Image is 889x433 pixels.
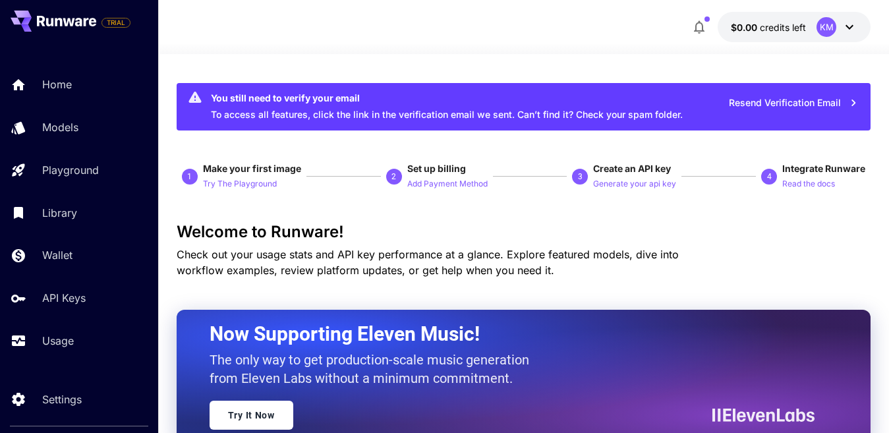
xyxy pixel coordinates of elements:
p: 1 [187,171,192,183]
div: You still need to verify your email [211,91,683,105]
span: $0.00 [731,22,760,33]
p: Usage [42,333,74,349]
p: Settings [42,391,82,407]
button: Try The Playground [203,175,277,191]
p: 3 [578,171,583,183]
div: KM [817,17,836,37]
span: Make your first image [203,163,301,174]
span: Set up billing [407,163,466,174]
p: Read the docs [782,178,835,190]
span: TRIAL [102,18,130,28]
a: Try It Now [210,401,293,430]
h2: Now Supporting Eleven Music! [210,322,805,347]
p: Generate your api key [593,178,676,190]
p: 2 [391,171,396,183]
div: $0.00 [731,20,806,34]
p: Playground [42,162,99,178]
p: Library [42,205,77,221]
p: Models [42,119,78,135]
p: API Keys [42,290,86,306]
p: Add Payment Method [407,178,488,190]
p: The only way to get production-scale music generation from Eleven Labs without a minimum commitment. [210,351,539,388]
button: Resend Verification Email [722,90,865,117]
span: Integrate Runware [782,163,865,174]
button: Generate your api key [593,175,676,191]
div: To access all features, click the link in the verification email we sent. Can’t find it? Check yo... [211,87,683,127]
p: 4 [767,171,772,183]
button: Read the docs [782,175,835,191]
span: credits left [760,22,806,33]
span: Check out your usage stats and API key performance at a glance. Explore featured models, dive int... [177,248,679,277]
span: Create an API key [593,163,671,174]
span: Add your payment card to enable full platform functionality. [101,14,130,30]
p: Wallet [42,247,72,263]
button: $0.00KM [718,12,871,42]
p: Try The Playground [203,178,277,190]
p: Home [42,76,72,92]
button: Add Payment Method [407,175,488,191]
h3: Welcome to Runware! [177,223,871,241]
